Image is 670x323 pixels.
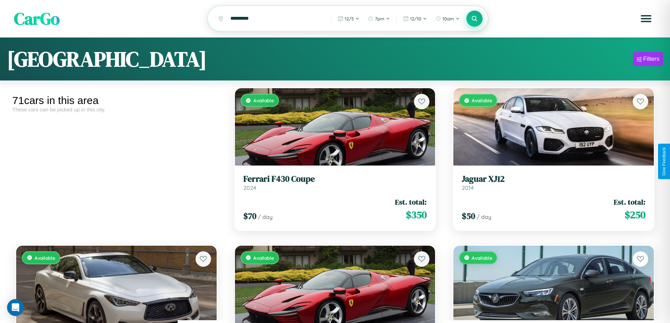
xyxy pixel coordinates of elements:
span: Est. total: [614,197,645,207]
a: Jaguar XJ122014 [462,174,645,191]
span: Available [253,97,274,103]
span: 7pm [375,16,384,21]
button: Open menu [636,9,656,28]
button: 12/5 [334,13,363,24]
span: Available [34,255,55,261]
span: $ 70 [243,210,256,222]
span: $ 350 [406,208,427,222]
button: 7pm [364,13,394,24]
span: Est. total: [395,197,427,207]
span: 12 / 5 [345,16,354,21]
div: 71 cars in this area [12,95,221,106]
span: Available [472,255,492,261]
div: Give Feedback [662,147,666,176]
span: 2014 [462,184,474,191]
div: Open Intercom Messenger [7,299,24,316]
span: $ 50 [462,210,475,222]
span: $ 250 [625,208,645,222]
span: CarGo [14,7,60,30]
span: 2024 [243,184,256,191]
h1: [GEOGRAPHIC_DATA] [7,45,207,73]
h3: Ferrari F430 Coupe [243,174,427,184]
h3: Jaguar XJ12 [462,174,645,184]
span: Available [472,97,492,103]
span: 12 / 10 [410,16,421,21]
span: / day [477,213,491,220]
div: Filters [643,56,659,63]
span: / day [258,213,273,220]
a: Ferrari F430 Coupe2024 [243,174,427,191]
div: These cars can be picked up in this city. [12,106,221,112]
button: Filters [633,52,663,66]
span: Available [253,255,274,261]
button: 10am [432,13,463,24]
span: 10am [442,16,454,21]
button: 12/10 [400,13,430,24]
